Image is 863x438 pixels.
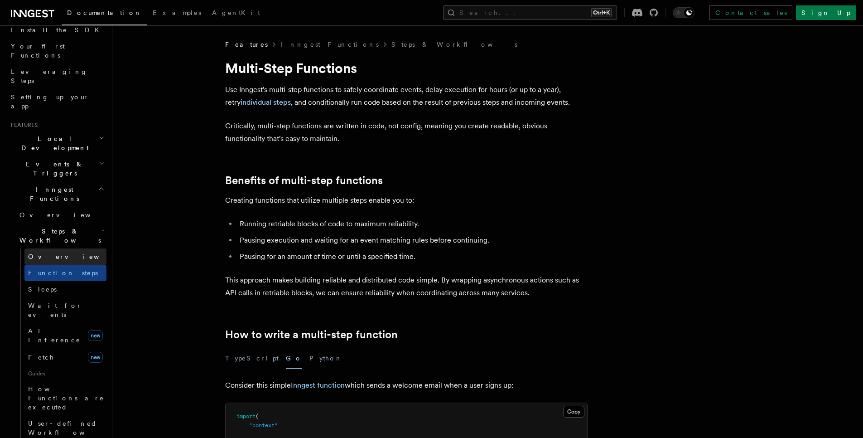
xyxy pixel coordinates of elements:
[24,248,106,265] a: Overview
[7,134,99,152] span: Local Development
[236,413,256,419] span: import
[225,328,398,341] a: How to write a multi-step function
[249,422,278,428] span: "context"
[16,223,106,248] button: Steps & Workflows
[88,330,103,341] span: new
[7,122,38,129] span: Features
[225,379,588,392] p: Consider this simple which sends a welcome email when a user signs up:
[88,352,103,363] span: new
[225,274,588,299] p: This approach makes building reliable and distributed code simple. By wrapping asynchronous actio...
[237,218,588,230] li: Running retriable blocks of code to maximum reliability.
[286,348,302,369] button: Go
[11,26,105,34] span: Install the SDK
[225,348,279,369] button: TypeScript
[11,93,89,110] span: Setting up your app
[241,98,291,107] a: individual steps
[591,8,612,17] kbd: Ctrl+K
[28,302,82,318] span: Wait for events
[28,420,110,436] span: User-defined Workflows
[7,89,106,114] a: Setting up your app
[207,3,265,24] a: AgentKit
[225,83,588,109] p: Use Inngest's multi-step functions to safely coordinate events, delay execution for hours (or up ...
[391,40,517,49] a: Steps & Workflows
[67,9,142,16] span: Documentation
[796,5,856,20] a: Sign Up
[225,174,383,187] a: Benefits of multi-step functions
[563,406,584,418] button: Copy
[237,250,588,263] li: Pausing for an amount of time or until a specified time.
[24,281,106,297] a: Sleeps
[309,348,342,369] button: Python
[28,269,98,277] span: Function steps
[28,327,81,344] span: AI Inference
[7,63,106,89] a: Leveraging Steps
[673,7,694,18] button: Toggle dark mode
[709,5,792,20] a: Contact sales
[24,366,106,381] span: Guides
[291,381,345,389] a: Inngest function
[225,40,268,49] span: Features
[16,227,101,245] span: Steps & Workflows
[16,207,106,223] a: Overview
[62,3,147,25] a: Documentation
[7,160,99,178] span: Events & Triggers
[7,185,98,203] span: Inngest Functions
[147,3,207,24] a: Examples
[19,211,113,219] span: Overview
[24,348,106,366] a: Fetchnew
[443,5,617,20] button: Search...Ctrl+K
[24,323,106,348] a: AI Inferencenew
[256,413,259,419] span: (
[7,181,106,207] button: Inngest Functions
[225,120,588,145] p: Critically, multi-step functions are written in code, not config, meaning you create readable, ob...
[225,194,588,207] p: Creating functions that utilize multiple steps enable you to:
[24,381,106,415] a: How Functions are executed
[237,234,588,247] li: Pausing execution and waiting for an event matching rules before continuing.
[153,9,201,16] span: Examples
[28,286,57,293] span: Sleeps
[7,131,106,156] button: Local Development
[28,385,104,411] span: How Functions are executed
[280,40,379,49] a: Inngest Functions
[24,265,106,281] a: Function steps
[11,43,65,59] span: Your first Functions
[11,68,87,84] span: Leveraging Steps
[28,354,54,361] span: Fetch
[7,22,106,38] a: Install the SDK
[24,297,106,323] a: Wait for events
[28,253,121,260] span: Overview
[212,9,260,16] span: AgentKit
[7,38,106,63] a: Your first Functions
[7,156,106,181] button: Events & Triggers
[225,60,588,76] h1: Multi-Step Functions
